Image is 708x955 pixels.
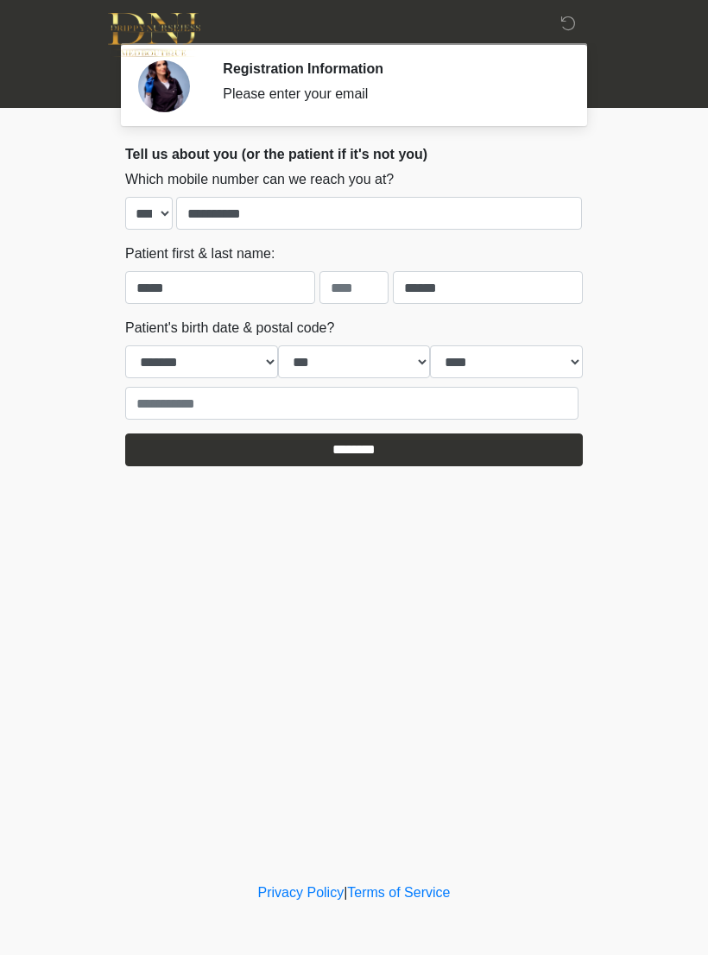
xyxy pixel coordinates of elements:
img: DNJ Med Boutique Logo [108,13,200,57]
label: Patient first & last name: [125,243,275,264]
img: Agent Avatar [138,60,190,112]
div: Please enter your email [223,84,557,104]
h2: Tell us about you (or the patient if it's not you) [125,146,583,162]
label: Which mobile number can we reach you at? [125,169,394,190]
a: | [344,885,347,900]
label: Patient's birth date & postal code? [125,318,334,338]
a: Privacy Policy [258,885,345,900]
a: Terms of Service [347,885,450,900]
